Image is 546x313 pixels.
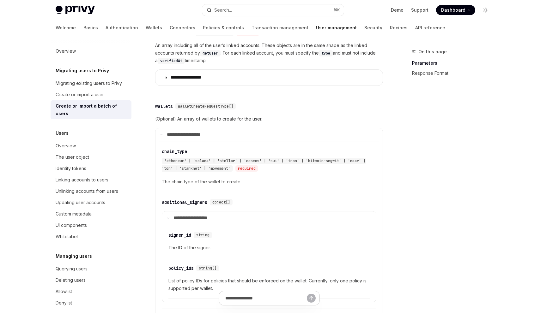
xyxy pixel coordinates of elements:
div: Unlinking accounts from users [56,187,118,195]
h5: Migrating users to Privy [56,67,109,74]
div: Deleting users [56,276,86,284]
div: Create or import a user [56,91,104,98]
a: The user object [51,151,131,163]
code: type [319,50,333,56]
div: Migrating existing users to Privy [56,80,122,87]
a: Custom metadata [51,208,131,220]
div: Overview [56,142,76,150]
a: Deleting users [51,275,131,286]
h5: Managing users [56,252,92,260]
span: On this page [418,48,447,56]
span: 'ethereum' | 'solana' | 'stellar' | 'cosmos' | 'sui' | 'tron' | 'bitcoin-segwit' | 'near' | 'ton'... [162,158,366,171]
a: Create or import a batch of users [51,100,131,119]
a: Allowlist [51,286,131,297]
code: getUser [200,50,221,56]
a: Welcome [56,20,76,35]
a: Response Format [412,68,495,78]
a: Create or import a user [51,89,131,100]
div: Search... [214,6,232,14]
code: verifiedAt [158,58,185,64]
span: ⌘ K [333,8,340,13]
div: policy_ids [168,265,194,271]
a: User management [316,20,357,35]
a: Updating user accounts [51,197,131,208]
a: API reference [415,20,445,35]
div: Querying users [56,265,88,273]
input: Ask a question... [225,291,307,305]
a: Querying users [51,263,131,275]
span: (Optional) An array of wallets to create for the user. [155,115,383,123]
a: Migrating existing users to Privy [51,78,131,89]
span: object[] [212,200,230,205]
a: Parameters [412,58,495,68]
div: Custom metadata [56,210,92,218]
div: Create or import a batch of users [56,102,128,117]
div: Linking accounts to users [56,176,108,184]
div: Updating user accounts [56,199,105,206]
img: light logo [56,6,95,15]
a: Unlinking accounts from users [51,186,131,197]
a: Overview [51,45,131,57]
a: Basics [83,20,98,35]
span: string[] [199,266,216,271]
a: Whitelabel [51,231,131,242]
div: Allowlist [56,288,72,295]
button: Toggle dark mode [480,5,490,15]
a: UI components [51,220,131,231]
span: WalletCreateRequestType[] [178,104,233,109]
button: Send message [307,294,316,303]
a: Linking accounts to users [51,174,131,186]
div: signer_id [168,232,191,238]
div: UI components [56,221,87,229]
div: The user object [56,153,89,161]
a: Authentication [106,20,138,35]
span: List of policy IDs for policies that should be enforced on the wallet. Currently, only one policy... [168,277,370,292]
div: additional_signers [162,199,207,205]
span: The chain type of the wallet to create. [162,178,376,186]
h5: Users [56,129,69,137]
div: chain_type [162,148,187,155]
span: string [196,233,209,238]
div: Overview [56,47,76,55]
a: Transaction management [252,20,308,35]
a: Denylist [51,297,131,309]
a: Recipes [390,20,408,35]
span: The ID of the signer. [168,244,370,251]
div: Denylist [56,299,72,307]
span: Dashboard [441,7,465,13]
a: Dashboard [436,5,475,15]
a: Connectors [170,20,195,35]
a: Security [364,20,382,35]
span: An array including all of the user’s linked accounts. These objects are in the same shape as the ... [155,42,383,64]
a: Support [411,7,428,13]
a: Identity tokens [51,163,131,174]
div: Whitelabel [56,233,78,240]
div: Identity tokens [56,165,86,172]
a: Overview [51,140,131,151]
div: wallets [155,103,173,109]
a: getUser [200,50,221,56]
a: Wallets [146,20,162,35]
a: Policies & controls [203,20,244,35]
div: required [235,165,258,172]
a: Demo [391,7,403,13]
button: Open search [202,4,344,16]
